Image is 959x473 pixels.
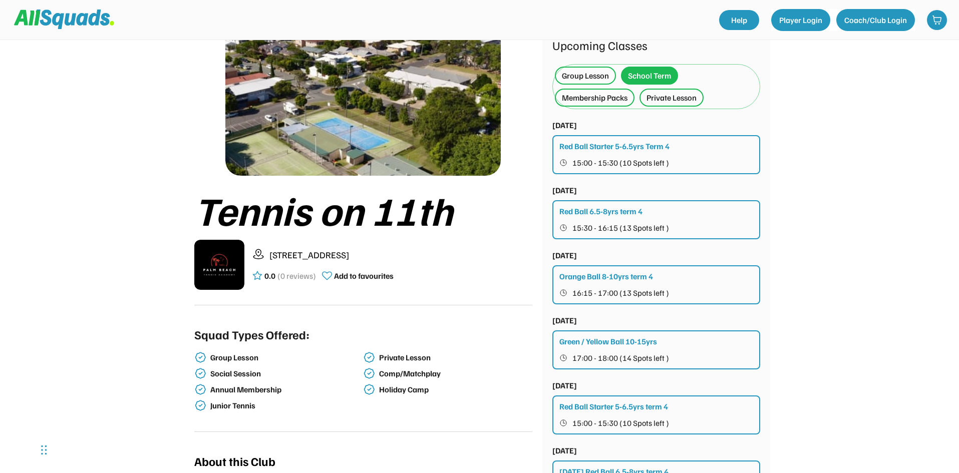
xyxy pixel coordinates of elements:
div: About this Club [194,452,275,470]
img: 1000017423.png [225,26,501,176]
a: Help [719,10,759,30]
img: check-verified-01.svg [194,383,206,395]
img: check-verified-01.svg [363,367,375,379]
div: School Term [628,70,671,82]
div: Squad Types Offered: [194,325,309,343]
button: Player Login [771,9,830,31]
div: [DATE] [552,379,577,391]
button: 15:00 - 15:30 (10 Spots left ) [559,416,754,429]
div: Membership Packs [562,92,627,104]
span: 16:15 - 17:00 (13 Spots left ) [572,289,669,297]
div: [DATE] [552,249,577,261]
div: Upcoming Classes [552,36,760,54]
button: 15:00 - 15:30 (10 Spots left ) [559,156,754,169]
div: Junior Tennis [210,401,362,410]
button: 17:00 - 18:00 (14 Spots left ) [559,351,754,364]
span: 15:00 - 15:30 (10 Spots left ) [572,159,669,167]
div: 0.0 [264,270,275,282]
img: check-verified-01.svg [194,367,206,379]
div: Red Ball Starter 5-6.5yrs term 4 [559,400,668,412]
div: [DATE] [552,184,577,196]
img: Squad%20Logo.svg [14,10,114,29]
img: check-verified-01.svg [363,383,375,395]
img: check-verified-01.svg [363,351,375,363]
div: Holiday Camp [379,385,530,394]
span: 17:00 - 18:00 (14 Spots left ) [572,354,669,362]
div: Comp/Matchplay [379,369,530,378]
div: Green / Yellow Ball 10-15yrs [559,335,657,347]
div: Red Ball Starter 5-6.5yrs Term 4 [559,140,670,152]
img: check-verified-01.svg [194,351,206,363]
div: Orange Ball 8-10yrs term 4 [559,270,653,282]
div: [DATE] [552,119,577,131]
div: Private Lesson [379,353,530,362]
img: IMG_2979.png [194,240,244,290]
div: Group Lesson [210,353,362,362]
div: [STREET_ADDRESS] [269,248,532,262]
span: 15:30 - 16:15 (13 Spots left ) [572,224,669,232]
div: [DATE] [552,314,577,326]
div: Social Session [210,369,362,378]
div: Group Lesson [562,70,609,82]
div: [DATE] [552,444,577,456]
div: Private Lesson [647,92,697,104]
button: 15:30 - 16:15 (13 Spots left ) [559,221,754,234]
div: (0 reviews) [277,270,316,282]
div: Annual Membership [210,385,362,394]
div: Tennis on 11th [194,188,532,232]
div: Add to favourites [334,270,394,282]
div: Red Ball 6.5-8yrs term 4 [559,205,643,217]
img: shopping-cart-01%20%281%29.svg [932,15,942,25]
img: check-verified-01.svg [194,399,206,411]
span: 15:00 - 15:30 (10 Spots left ) [572,419,669,427]
button: Coach/Club Login [836,9,915,31]
button: 16:15 - 17:00 (13 Spots left ) [559,286,754,299]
